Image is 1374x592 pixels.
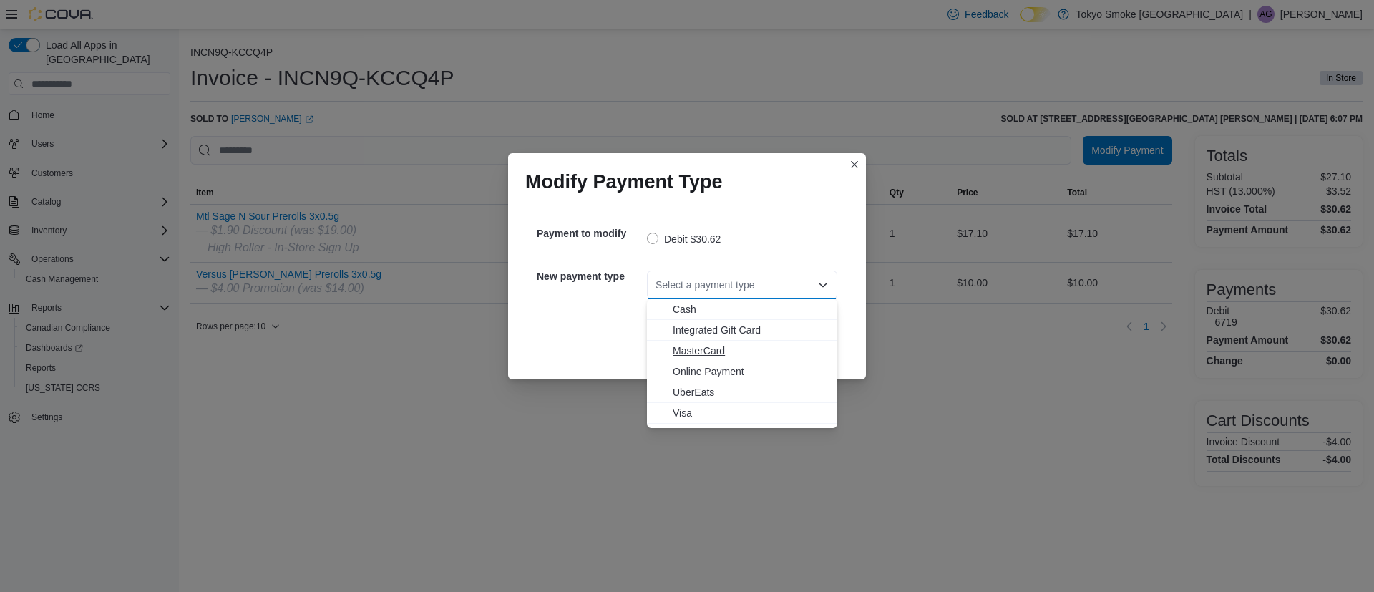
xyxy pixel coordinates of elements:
[647,361,837,382] button: Online Payment
[673,406,829,420] span: Visa
[673,344,829,358] span: MasterCard
[647,299,837,424] div: Choose from the following options
[647,341,837,361] button: MasterCard
[673,302,829,316] span: Cash
[846,156,863,173] button: Closes this modal window
[537,219,644,248] h5: Payment to modify
[673,323,829,337] span: Integrated Gift Card
[673,364,829,379] span: Online Payment
[673,385,829,399] span: UberEats
[647,403,837,424] button: Visa
[817,279,829,291] button: Close list of options
[647,382,837,403] button: UberEats
[525,170,723,193] h1: Modify Payment Type
[537,262,644,291] h5: New payment type
[647,320,837,341] button: Integrated Gift Card
[647,299,837,320] button: Cash
[656,276,657,293] input: Accessible screen reader label
[647,231,721,248] label: Debit $30.62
